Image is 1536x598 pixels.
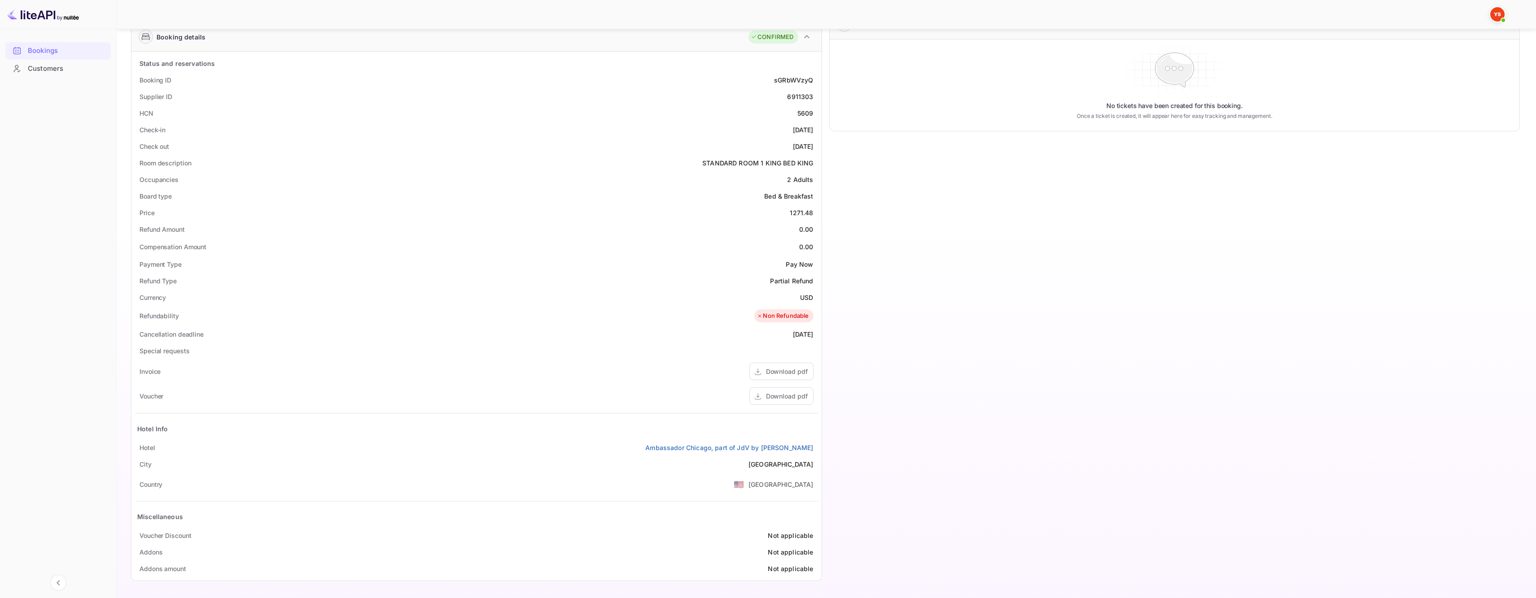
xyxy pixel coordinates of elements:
div: Refund Type [139,276,177,286]
div: Check-in [139,125,165,134]
div: Not applicable [768,564,813,573]
p: Once a ticket is created, it will appear here for easy tracking and management. [987,112,1362,120]
div: Partial Refund [770,276,813,286]
div: [DATE] [793,329,814,339]
div: Special requests [139,346,189,355]
div: Customers [5,60,111,78]
div: STANDARD ROOM 1 KING BED KING [702,158,813,168]
div: Refund Amount [139,225,185,234]
div: [DATE] [793,142,814,151]
div: 1271.48 [790,208,813,217]
div: Board type [139,191,172,201]
div: Occupancies [139,175,178,184]
div: Country [139,480,162,489]
div: Not applicable [768,547,813,557]
div: Status and reservations [139,59,215,68]
div: Download pdf [766,391,808,401]
div: Non Refundable [757,312,809,321]
div: Bookings [28,46,106,56]
div: Not applicable [768,531,813,540]
div: Hotel Info [137,424,168,433]
div: Cancellation deadline [139,329,204,339]
div: Bookings [5,42,111,60]
div: [GEOGRAPHIC_DATA] [748,459,814,469]
div: CONFIRMED [751,33,793,42]
div: Addons amount [139,564,186,573]
div: Customers [28,64,106,74]
div: Hotel [139,443,155,452]
div: Booking ID [139,75,171,85]
div: Miscellaneous [137,512,183,521]
div: 2 Adults [787,175,813,184]
div: Price [139,208,155,217]
div: 0.00 [799,225,814,234]
div: Download pdf [766,367,808,376]
img: LiteAPI logo [7,7,79,22]
div: Voucher Discount [139,531,191,540]
span: United States [734,476,744,492]
div: Bed & Breakfast [764,191,813,201]
div: [DATE] [793,125,814,134]
img: Yandex Support [1490,7,1505,22]
div: City [139,459,152,469]
div: 0.00 [799,242,814,251]
div: Supplier ID [139,92,172,101]
a: Customers [5,60,111,77]
div: sGRbWVzyQ [774,75,813,85]
div: Compensation Amount [139,242,206,251]
p: No tickets have been created for this booking. [1106,101,1243,110]
div: Room description [139,158,191,168]
button: Collapse navigation [50,575,66,591]
div: Payment Type [139,260,182,269]
a: Bookings [5,42,111,59]
div: Invoice [139,367,161,376]
div: Booking details [157,32,205,42]
div: HCN [139,108,153,118]
div: 6911303 [787,92,813,101]
div: USD [800,293,813,302]
div: [GEOGRAPHIC_DATA] [748,480,814,489]
div: Check out [139,142,169,151]
div: Pay Now [786,260,813,269]
div: Voucher [139,391,163,401]
div: 5609 [797,108,814,118]
div: Addons [139,547,162,557]
div: Refundability [139,311,179,321]
a: Ambassador Chicago, part of JdV by [PERSON_NAME] [645,443,813,452]
div: Currency [139,293,166,302]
